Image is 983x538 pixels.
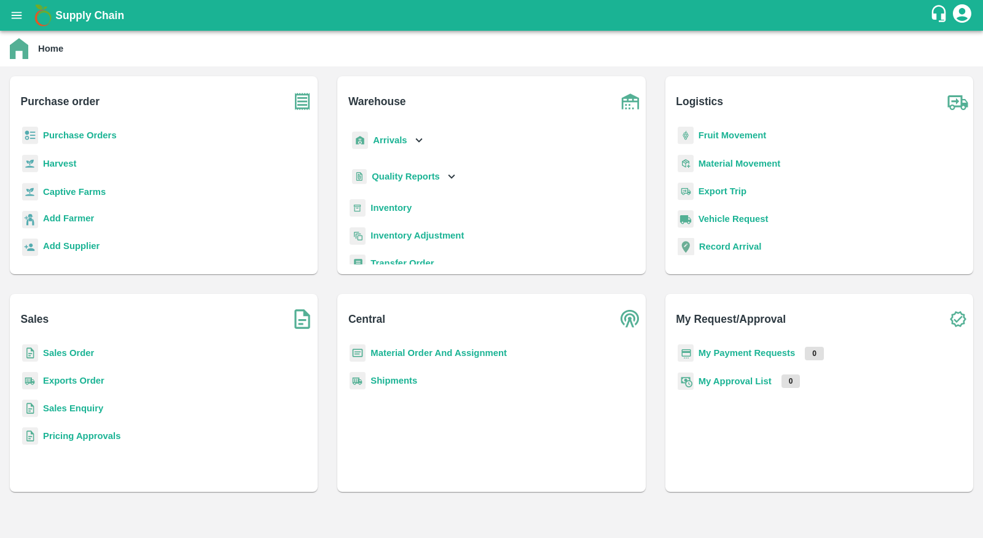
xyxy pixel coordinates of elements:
[942,86,973,117] img: truck
[55,7,930,24] a: Supply Chain
[22,344,38,362] img: sales
[352,169,367,184] img: qualityReport
[22,239,38,256] img: supplier
[22,127,38,144] img: reciept
[21,93,100,110] b: Purchase order
[43,241,100,251] b: Add Supplier
[370,258,434,268] a: Transfer Order
[699,214,769,224] a: Vehicle Request
[43,213,94,223] b: Add Farmer
[350,372,366,390] img: shipments
[676,311,786,328] b: My Request/Approval
[287,304,318,334] img: soSales
[370,376,417,386] a: Shipments
[43,130,117,140] a: Purchase Orders
[43,403,103,413] a: Sales Enquiry
[370,231,464,240] a: Inventory Adjustment
[372,172,440,181] b: Quality Reports
[370,203,412,213] a: Inventory
[676,93,723,110] b: Logistics
[678,372,694,390] img: approval
[678,183,694,200] img: delivery
[373,135,407,145] b: Arrivals
[2,1,31,30] button: open drawer
[43,212,94,228] a: Add Farmer
[350,227,366,245] img: inventory
[930,4,951,26] div: customer-support
[678,210,694,228] img: vehicle
[942,304,973,334] img: check
[31,3,55,28] img: logo
[951,2,973,28] div: account of current user
[43,431,120,441] a: Pricing Approvals
[699,376,772,386] a: My Approval List
[22,154,38,173] img: harvest
[699,130,767,140] a: Fruit Movement
[350,127,426,154] div: Arrivals
[350,255,366,272] img: whTransfer
[38,44,63,53] b: Home
[699,159,781,168] a: Material Movement
[287,86,318,117] img: purchase
[21,311,49,328] b: Sales
[350,164,458,189] div: Quality Reports
[781,374,801,388] p: 0
[43,159,76,168] a: Harvest
[22,211,38,229] img: farmer
[615,86,646,117] img: warehouse
[348,93,406,110] b: Warehouse
[678,154,694,173] img: material
[43,348,94,358] a: Sales Order
[350,344,366,362] img: centralMaterial
[22,372,38,390] img: shipments
[43,376,104,386] a: Exports Order
[678,238,694,255] img: recordArrival
[699,348,796,358] a: My Payment Requests
[350,199,366,217] img: whInventory
[678,127,694,144] img: fruit
[10,38,28,59] img: home
[22,183,38,201] img: harvest
[22,427,38,445] img: sales
[615,304,646,334] img: central
[699,186,746,196] a: Export Trip
[43,187,106,197] a: Captive Farms
[22,400,38,417] img: sales
[370,348,507,358] a: Material Order And Assignment
[43,239,100,256] a: Add Supplier
[352,132,368,149] img: whArrival
[805,347,824,360] p: 0
[699,242,762,251] a: Record Arrival
[678,344,694,362] img: payment
[55,9,124,22] b: Supply Chain
[348,311,385,328] b: Central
